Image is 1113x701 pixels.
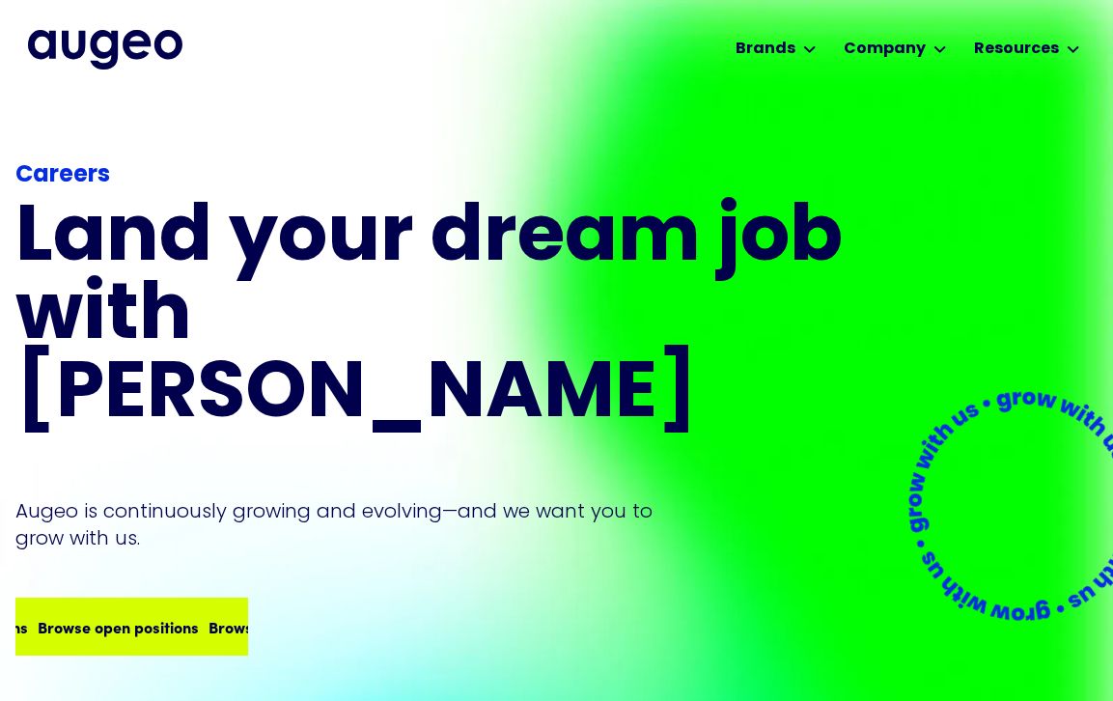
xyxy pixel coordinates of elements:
[15,201,849,435] h1: Land your dream job﻿ with [PERSON_NAME]
[209,615,370,638] div: Browse open positions
[28,30,182,69] a: home
[38,615,199,638] div: Browse open positions
[15,164,110,187] strong: Careers
[844,38,926,61] div: Company
[28,30,182,69] img: Augeo's full logo in midnight blue.
[736,38,795,61] div: Brands
[15,497,680,551] p: Augeo is continuously growing and evolving—and we want you to grow with us.
[974,38,1059,61] div: Resources
[15,598,248,656] a: Browse open positionsBrowse open positionsBrowse open positions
